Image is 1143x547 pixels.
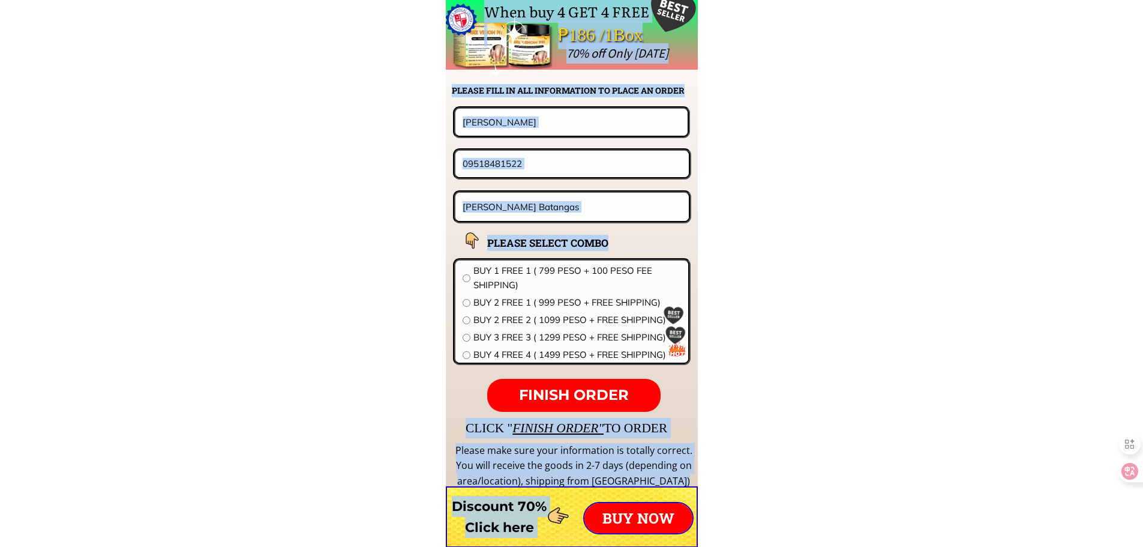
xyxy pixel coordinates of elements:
[466,418,1018,438] div: CLICK " TO ORDER
[566,43,937,64] div: 70% off Only [DATE]
[452,84,697,97] h2: PLEASE FILL IN ALL INFORMATION TO PLACE AN ORDER
[454,443,694,489] div: Please make sure your information is totally correct. You will receive the goods in 2-7 days (dep...
[473,264,681,292] span: BUY 1 FREE 1 ( 799 PESO + 100 PESO FEE SHIPPING)
[512,421,604,435] span: FINISH ORDER"
[473,348,681,362] span: BUY 4 FREE 4 ( 1499 PESO + FREE SHIPPING)
[460,151,685,177] input: Phone number
[473,295,681,310] span: BUY 2 FREE 1 ( 999 PESO + FREE SHIPPING)
[446,496,553,538] h3: Discount 70% Click here
[487,235,638,251] h2: PLEASE SELECT COMBO
[460,109,683,135] input: Your name
[460,193,685,221] input: Address
[473,313,681,327] span: BUY 2 FREE 2 ( 1099 PESO + FREE SHIPPING)
[558,21,677,49] div: ₱186 /1Box
[519,386,629,403] span: FINISH ORDER
[584,503,692,533] p: BUY NOW
[473,330,681,345] span: BUY 3 FREE 3 ( 1299 PESO + FREE SHIPPING)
